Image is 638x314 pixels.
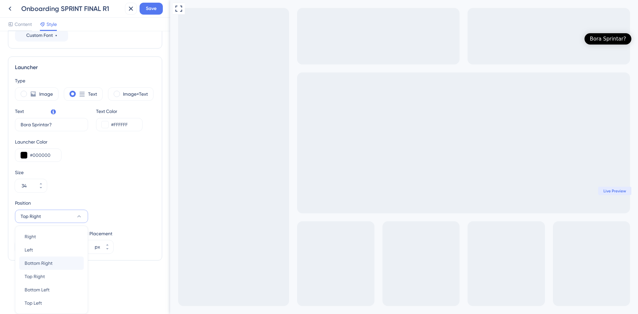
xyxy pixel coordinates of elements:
[25,286,50,294] span: Bottom Left
[420,36,456,42] div: Bora Sprintar?
[21,212,41,220] span: Top Right
[15,199,88,207] div: Position
[25,233,36,241] span: Right
[15,77,155,85] div: Type
[15,63,155,71] div: Launcher
[19,257,84,270] button: Bottom Right
[15,168,155,176] div: Size
[25,272,45,280] span: Top Right
[21,121,82,128] input: Get Started
[96,107,143,115] div: Text Color
[25,299,42,307] span: Top Left
[123,90,148,98] label: Image+Text
[140,3,163,15] button: Save
[414,33,461,45] div: Open Bora Sprintar? checklist
[88,90,97,98] label: Text
[19,296,84,310] button: Top Left
[433,188,456,194] span: Live Preview
[15,138,61,146] div: Launcher Color
[39,90,53,98] label: Image
[146,5,157,13] span: Save
[101,247,113,254] button: px
[21,4,122,13] div: Onboarding SPRINT FINAL R1
[19,270,84,283] button: Top Right
[101,240,113,247] button: px
[19,243,84,257] button: Left
[67,230,113,238] div: Horizontal Placement
[15,210,88,223] button: Top Right
[26,32,53,40] span: Custom Font
[15,30,68,42] button: Custom Font
[25,246,33,254] span: Left
[47,20,57,28] span: Style
[15,20,32,28] span: Content
[19,230,84,243] button: Right
[15,107,24,115] div: Text
[95,243,100,251] div: px
[25,259,53,267] span: Bottom Right
[19,283,84,296] button: Bottom Left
